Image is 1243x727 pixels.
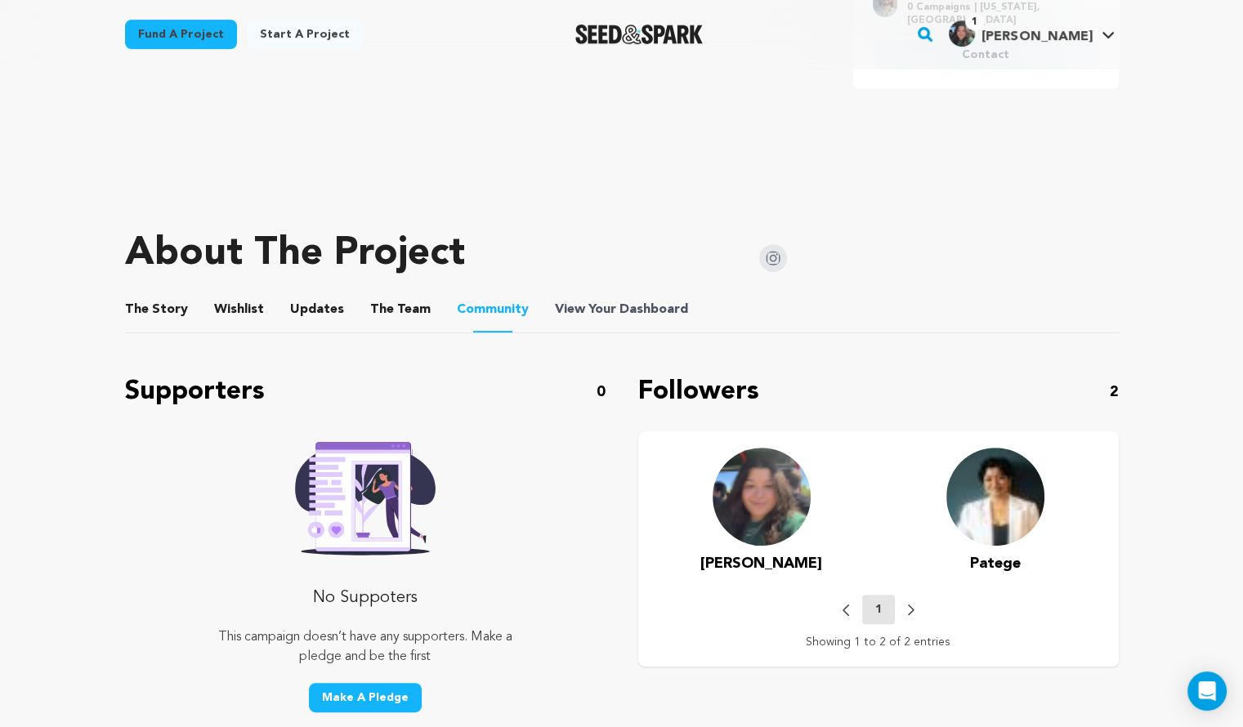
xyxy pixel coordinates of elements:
[949,20,1092,47] div: Sarah V.'s Profile
[370,300,431,319] span: Team
[638,372,759,412] p: Followers
[555,300,691,319] span: Your
[619,300,688,319] span: Dashboard
[946,17,1118,51] span: Sarah V.'s Profile
[946,17,1118,47] a: Sarah V.'s Profile
[949,20,975,47] img: cc7bde4238dc4cdb.png
[247,20,363,49] a: Start a project
[457,300,529,319] span: Community
[125,300,149,319] span: The
[970,552,1021,575] a: Patege
[981,30,1092,43] span: [PERSON_NAME]
[125,372,265,412] p: Supporters
[205,627,525,667] p: This campaign doesn’t have any supporters. Make a pledge and be the first
[970,556,1021,571] span: Patege
[575,25,704,44] img: Seed&Spark Logo Dark Mode
[214,300,264,319] span: Wishlist
[806,634,950,650] p: Showing 1 to 2 of 2 entries
[700,552,822,575] a: [PERSON_NAME]
[555,300,691,319] a: ViewYourDashboard
[597,381,606,404] p: 0
[125,300,188,319] span: Story
[282,431,449,555] img: Seed&Spark Rafiki Image
[370,300,394,319] span: The
[309,683,422,712] button: Make A Pledge
[862,595,895,624] button: 1
[713,448,811,546] img: cc7bde4238dc4cdb.png
[1187,671,1227,711] div: Open Intercom Messenger
[1110,381,1119,404] p: 2
[290,300,344,319] span: Updates
[965,14,984,30] span: 1
[125,234,465,274] h1: About The Project
[575,25,704,44] a: Seed&Spark Homepage
[125,20,237,49] a: Fund a project
[700,556,822,571] span: [PERSON_NAME]
[875,601,882,618] p: 1
[759,244,787,272] img: Seed&Spark Instagram Icon
[946,448,1044,546] img: 16d9a2dc1303305f.jpg
[205,582,525,614] p: No Suppoters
